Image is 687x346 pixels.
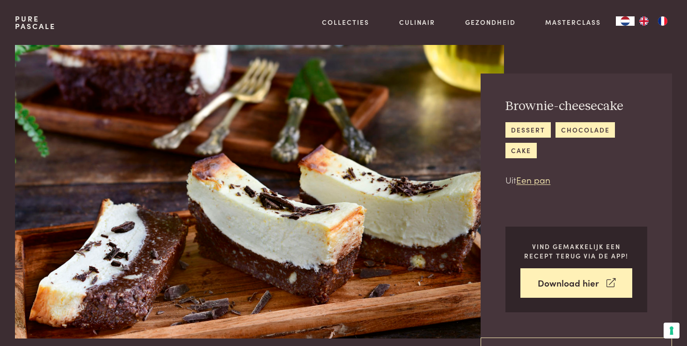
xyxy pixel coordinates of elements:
[505,173,647,187] p: Uit
[505,98,647,115] h2: Brownie-cheesecake
[664,323,680,339] button: Uw voorkeuren voor toestemming voor trackingtechnologieën
[616,16,672,26] aside: Language selected: Nederlands
[555,122,615,138] a: chocolade
[635,16,672,26] ul: Language list
[322,17,369,27] a: Collecties
[653,16,672,26] a: FR
[520,242,632,261] p: Vind gemakkelijk een recept terug via de app!
[616,16,635,26] div: Language
[465,17,516,27] a: Gezondheid
[15,15,56,30] a: PurePascale
[15,45,504,339] img: Brownie-cheesecake
[520,268,632,298] a: Download hier
[635,16,653,26] a: EN
[399,17,435,27] a: Culinair
[545,17,601,27] a: Masterclass
[616,16,635,26] a: NL
[505,143,536,158] a: cake
[505,122,550,138] a: dessert
[516,173,550,186] a: Een pan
